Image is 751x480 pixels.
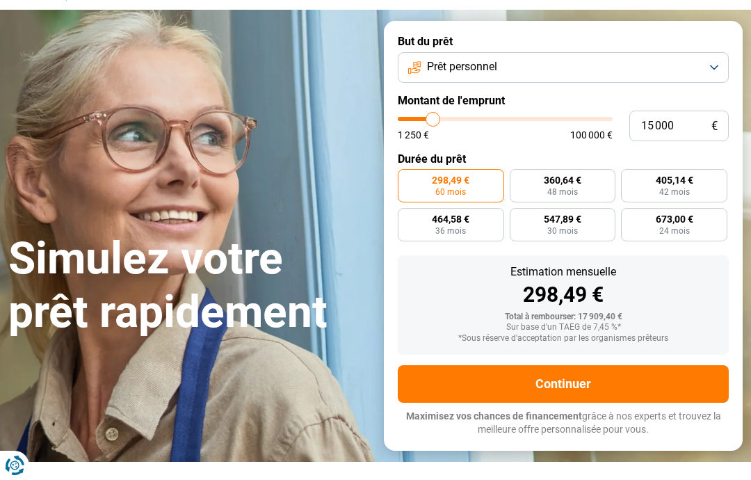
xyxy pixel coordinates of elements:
[398,35,729,48] label: But du prêt
[544,175,581,185] span: 360,64 €
[570,130,613,140] span: 100 000 €
[432,214,469,224] span: 464,58 €
[659,188,690,196] span: 42 mois
[432,175,469,185] span: 298,49 €
[409,334,718,344] div: *Sous réserve d'acceptation par les organismes prêteurs
[711,120,718,132] span: €
[406,410,582,422] span: Maximisez vos chances de financement
[398,152,729,166] label: Durée du prêt
[427,59,497,74] span: Prêt personnel
[656,214,693,224] span: 673,00 €
[544,214,581,224] span: 547,89 €
[398,130,429,140] span: 1 250 €
[656,175,693,185] span: 405,14 €
[409,285,718,305] div: 298,49 €
[409,312,718,322] div: Total à rembourser: 17 909,40 €
[409,323,718,333] div: Sur base d'un TAEG de 7,45 %*
[398,94,729,107] label: Montant de l'emprunt
[8,232,367,339] h1: Simulez votre prêt rapidement
[435,227,466,235] span: 36 mois
[398,365,729,403] button: Continuer
[409,266,718,278] div: Estimation mensuelle
[435,188,466,196] span: 60 mois
[547,227,578,235] span: 30 mois
[547,188,578,196] span: 48 mois
[659,227,690,235] span: 24 mois
[398,52,729,83] button: Prêt personnel
[398,410,729,437] p: grâce à nos experts et trouvez la meilleure offre personnalisée pour vous.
